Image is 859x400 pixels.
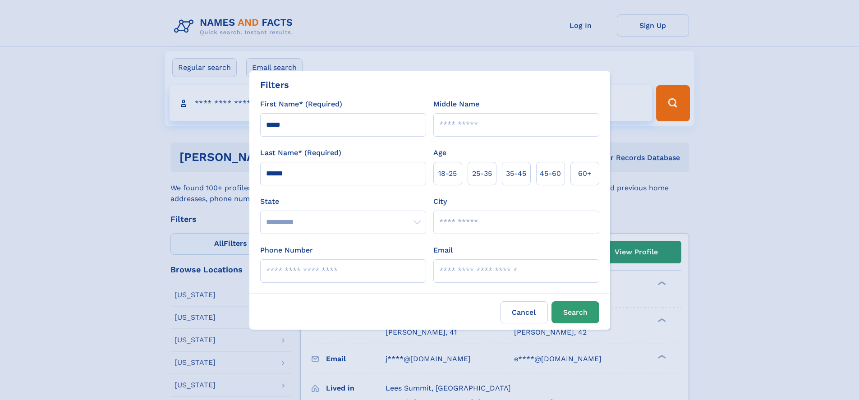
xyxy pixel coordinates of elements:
label: Email [433,245,453,256]
span: 35‑45 [506,168,526,179]
label: Age [433,147,446,158]
label: Middle Name [433,99,479,110]
label: Last Name* (Required) [260,147,341,158]
button: Search [551,301,599,323]
label: First Name* (Required) [260,99,342,110]
div: Filters [260,78,289,92]
span: 45‑60 [540,168,561,179]
span: 18‑25 [438,168,457,179]
span: 60+ [578,168,592,179]
label: Phone Number [260,245,313,256]
span: 25‑35 [472,168,492,179]
label: City [433,196,447,207]
label: Cancel [500,301,548,323]
label: State [260,196,426,207]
